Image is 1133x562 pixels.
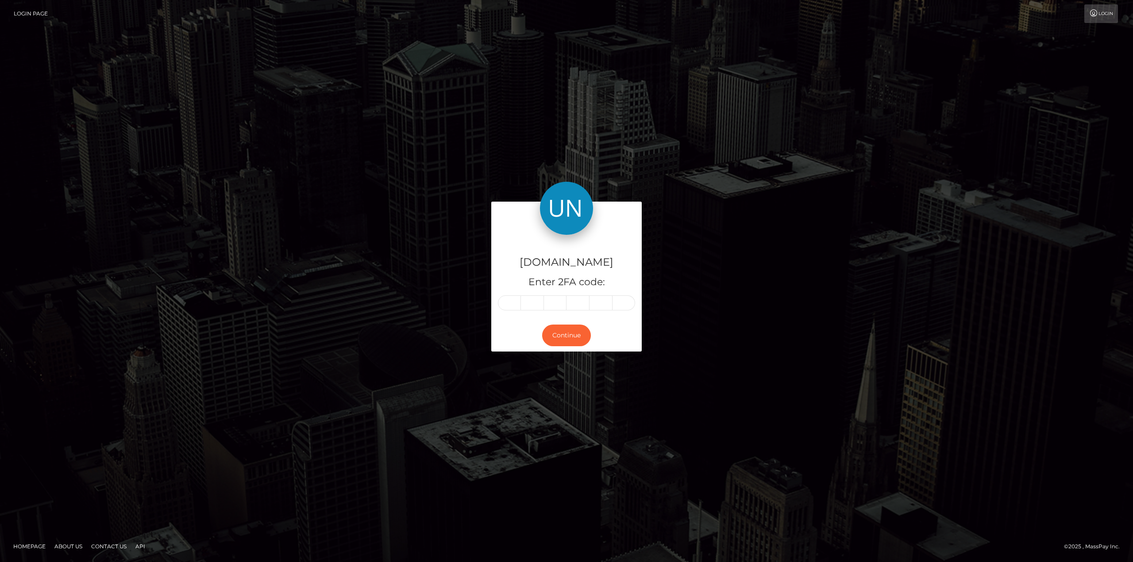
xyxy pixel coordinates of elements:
[542,325,591,346] button: Continue
[88,539,130,553] a: Contact Us
[1064,542,1126,551] div: © 2025 , MassPay Inc.
[51,539,86,553] a: About Us
[540,182,593,235] img: Unlockt.me
[14,4,48,23] a: Login Page
[498,255,635,270] h4: [DOMAIN_NAME]
[132,539,149,553] a: API
[498,275,635,289] h5: Enter 2FA code:
[1084,4,1118,23] a: Login
[10,539,49,553] a: Homepage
